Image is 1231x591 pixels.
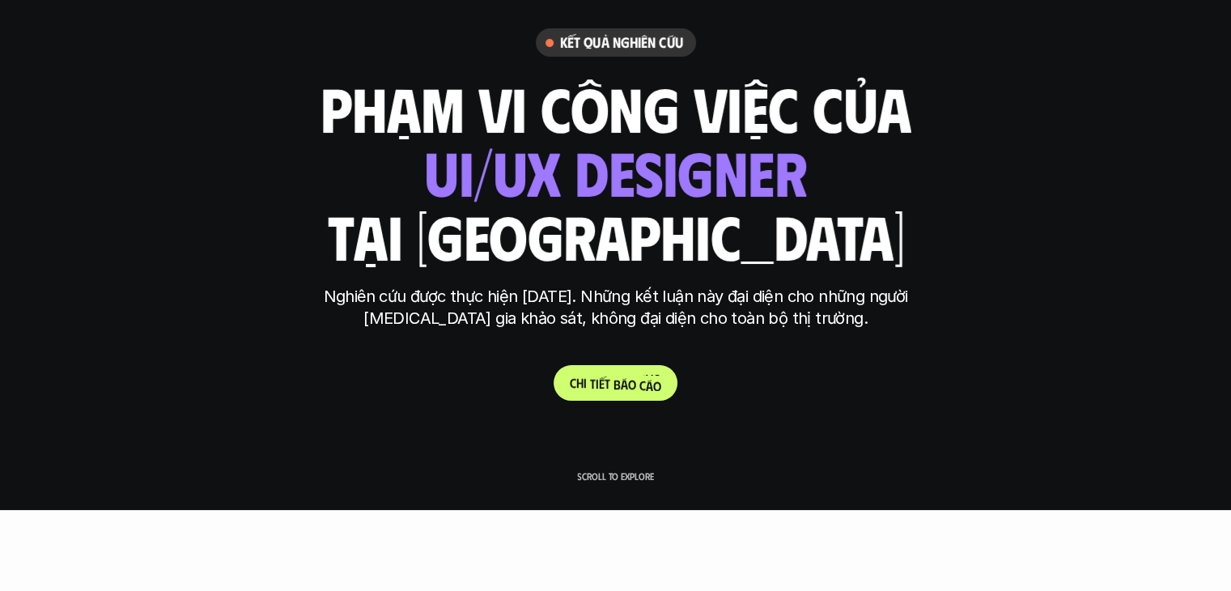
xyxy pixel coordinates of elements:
[577,470,654,482] p: Scroll to explore
[560,33,683,52] h6: Kết quả nghiên cứu
[554,365,677,401] a: Chitiếtbáocáo
[327,202,904,270] h1: tại [GEOGRAPHIC_DATA]
[320,74,911,142] h1: phạm vi công việc của
[312,286,919,330] p: Nghiên cứu được thực hiện [DATE]. Những kết luận này đại diện cho những người [MEDICAL_DATA] gia ...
